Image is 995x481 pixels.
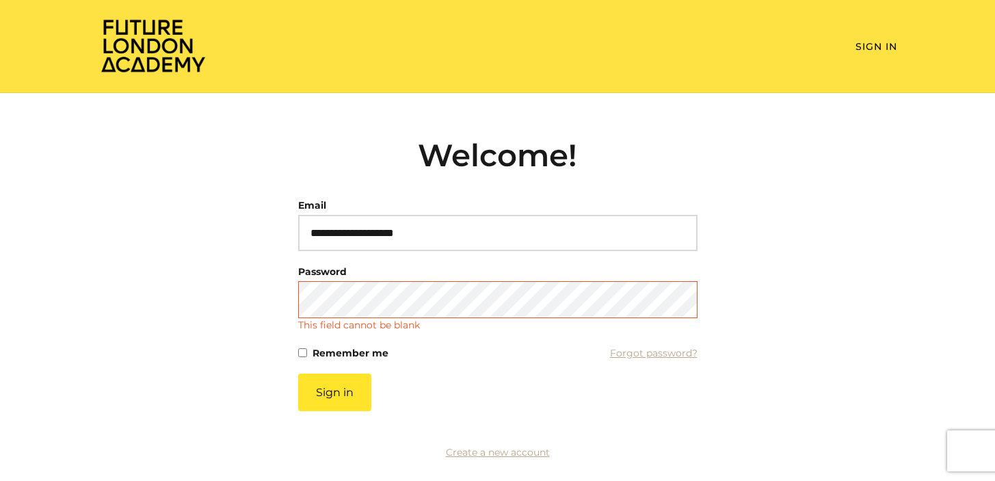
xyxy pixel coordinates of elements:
[446,446,550,458] a: Create a new account
[298,374,371,411] button: Sign in
[855,40,897,53] a: Sign In
[298,262,347,281] label: Password
[298,318,420,333] p: This field cannot be blank
[98,18,208,73] img: Home Page
[298,196,326,215] label: Email
[313,343,388,363] label: Remember me
[610,343,698,363] a: Forgot password?
[298,137,698,174] h2: Welcome!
